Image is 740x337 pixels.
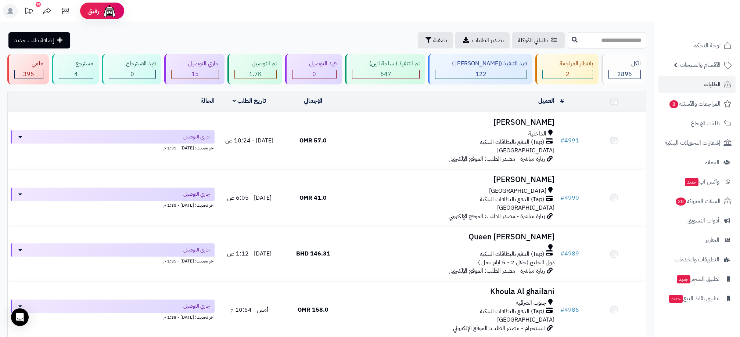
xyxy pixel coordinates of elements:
span: أمس - 10:54 م [230,305,268,314]
div: اخر تحديث: [DATE] - 1:35 م [11,257,215,264]
span: الطلبات [704,79,721,90]
div: Open Intercom Messenger [11,308,29,326]
span: جاري التوصيل [183,191,210,198]
span: جنوب الشرقية [516,299,546,307]
a: وآتس آبجديد [658,173,736,191]
div: جاري التوصيل [171,59,219,68]
a: طلباتي المُوكلة [512,32,565,48]
a: الحالة [201,97,215,105]
span: التطبيقات والخدمات [675,254,719,265]
span: [GEOGRAPHIC_DATA] [497,203,554,212]
div: بانتظار المراجعة [542,59,593,68]
a: المراجعات والأسئلة8 [658,95,736,113]
span: 122 [475,70,486,79]
a: تطبيق المتجرجديد [658,270,736,288]
div: 395 [15,70,43,79]
span: 2896 [617,70,632,79]
a: #4986 [560,305,579,314]
a: قيد الاسترجاع 0 [100,54,163,84]
span: طلبات الإرجاع [691,118,721,128]
span: العملاء [705,157,719,167]
span: [DATE] - 10:24 ص [225,136,273,145]
span: لوحة التحكم [693,40,721,51]
span: الأقسام والمنتجات [680,60,721,70]
span: [GEOGRAPHIC_DATA] [497,315,554,324]
span: 20 [676,198,686,206]
span: التقارير [705,235,719,245]
a: تطبيق نقاط البيعجديد [658,290,736,307]
a: التطبيقات والخدمات [658,251,736,268]
span: زيارة مباشرة - مصدر الطلب: الموقع الإلكتروني [449,155,545,163]
span: أدوات التسويق [687,215,719,226]
span: جديد [677,275,690,283]
span: [DATE] - 1:12 ص [227,249,272,258]
div: 647 [352,70,419,79]
span: (Tap) الدفع بالبطاقات البنكية [480,307,544,316]
span: تطبيق المتجر [676,274,719,284]
span: رفيق [87,7,99,15]
a: الطلبات [658,76,736,93]
a: ملغي 395 [6,54,50,84]
a: #4990 [560,193,579,202]
span: 395 [23,70,34,79]
span: # [560,249,564,258]
div: قيد الاسترجاع [109,59,156,68]
div: 10 [36,2,41,7]
h3: [PERSON_NAME] [348,175,554,184]
a: تاريخ الطلب [233,97,266,105]
a: التقارير [658,231,736,249]
span: وآتس آب [684,177,719,187]
span: تصفية [433,36,447,45]
div: اخر تحديث: [DATE] - 1:35 م [11,201,215,209]
span: # [560,193,564,202]
a: تصدير الطلبات [455,32,510,48]
a: الكل2896 [600,54,648,84]
span: تصدير الطلبات [472,36,504,45]
span: 41.0 OMR [299,193,327,202]
img: logo-2.png [690,19,733,34]
div: 2 [543,70,593,79]
span: تطبيق نقاط البيع [668,293,719,304]
span: 15 [191,70,199,79]
h3: Khoula Al ghailani [348,287,554,296]
div: اخر تحديث: [DATE] - 1:38 م [11,313,215,320]
span: 0 [312,70,316,79]
div: 0 [109,70,155,79]
span: دول الخليج (خلال 2 - 5 ايام عمل ) [478,258,554,267]
span: 0 [130,70,134,79]
div: 122 [435,70,527,79]
div: 15 [172,70,219,79]
div: قيد التنفيذ ([PERSON_NAME] ) [435,59,527,68]
span: # [560,305,564,314]
a: تم التنفيذ ( ساحة اتين) 647 [344,54,427,84]
div: تم التنفيذ ( ساحة اتين) [352,59,420,68]
a: إضافة طلب جديد [8,32,70,48]
span: جديد [685,178,698,186]
a: أدوات التسويق [658,212,736,229]
span: 146.31 BHD [296,249,330,258]
span: الداخلية [528,130,546,138]
button: تصفية [418,32,453,48]
div: 1711 [235,70,276,79]
a: #4989 [560,249,579,258]
a: لوحة التحكم [658,37,736,54]
h3: [PERSON_NAME] [348,118,554,127]
span: [GEOGRAPHIC_DATA] [497,146,554,155]
a: الإجمالي [304,97,322,105]
span: جاري التوصيل [183,302,210,310]
div: مسترجع [59,59,94,68]
span: 1.7K [249,70,262,79]
div: 0 [292,70,337,79]
span: طلباتي المُوكلة [518,36,548,45]
h3: Queen [PERSON_NAME] [348,233,554,241]
a: طلبات الإرجاع [658,115,736,132]
span: المراجعات والأسئلة [669,99,721,109]
div: اخر تحديث: [DATE] - 1:35 م [11,144,215,151]
a: تم التوصيل 1.7K [226,54,284,84]
span: (Tap) الدفع بالبطاقات البنكية [480,250,544,258]
a: #4991 [560,136,579,145]
div: تم التوصيل [234,59,277,68]
div: ملغي [14,59,43,68]
span: [DATE] - 6:05 ص [227,193,272,202]
a: العملاء [658,153,736,171]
